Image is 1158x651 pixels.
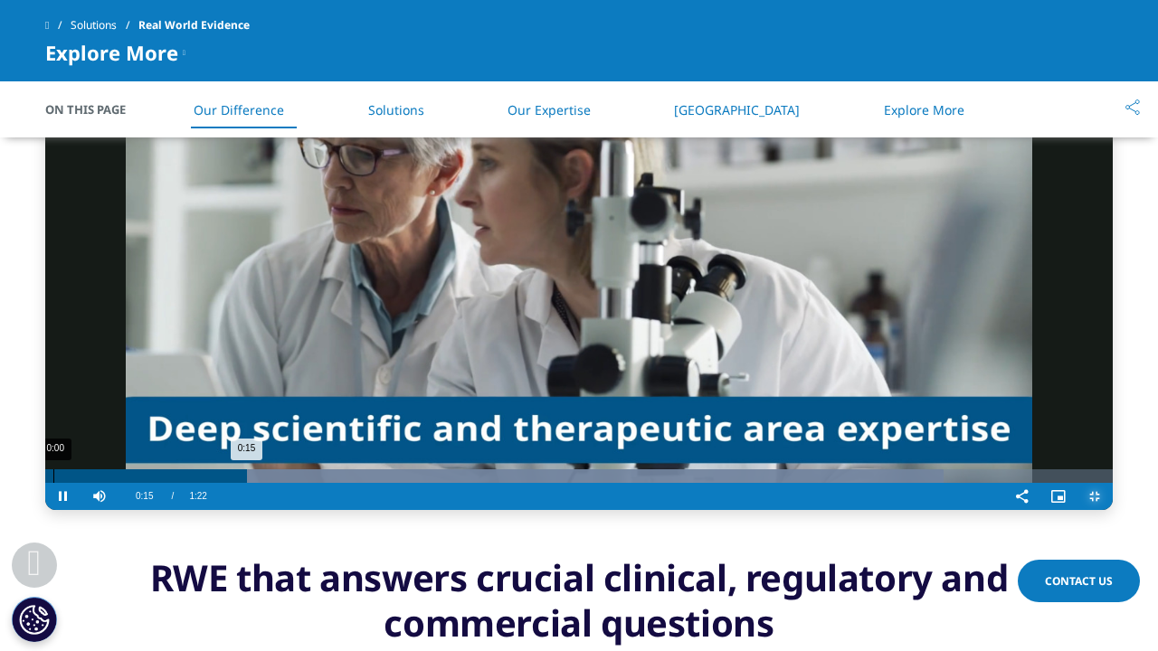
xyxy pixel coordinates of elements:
span: Contact Us [1045,573,1113,589]
span: Explore More [45,42,178,63]
button: Definições de cookies [12,597,57,642]
a: Solutions [368,101,424,118]
button: Picture-in-Picture [1040,483,1077,510]
a: Contact Us [1018,560,1140,602]
button: Pause [45,483,81,510]
a: Our Difference [194,101,284,118]
button: Exit Fullscreen [1077,483,1113,510]
button: Mute [81,483,118,510]
div: Progress Bar [45,469,1113,483]
span: Real World Evidence [138,9,250,42]
span: On This Page [45,100,145,118]
span: 1:22 [189,483,206,510]
button: Share [1004,483,1040,510]
a: Solutions [71,9,138,42]
a: Explore More [884,101,964,118]
span: 0:15 [136,483,153,510]
a: Our Expertise [508,101,591,118]
span: / [171,491,174,501]
a: [GEOGRAPHIC_DATA] [674,101,800,118]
